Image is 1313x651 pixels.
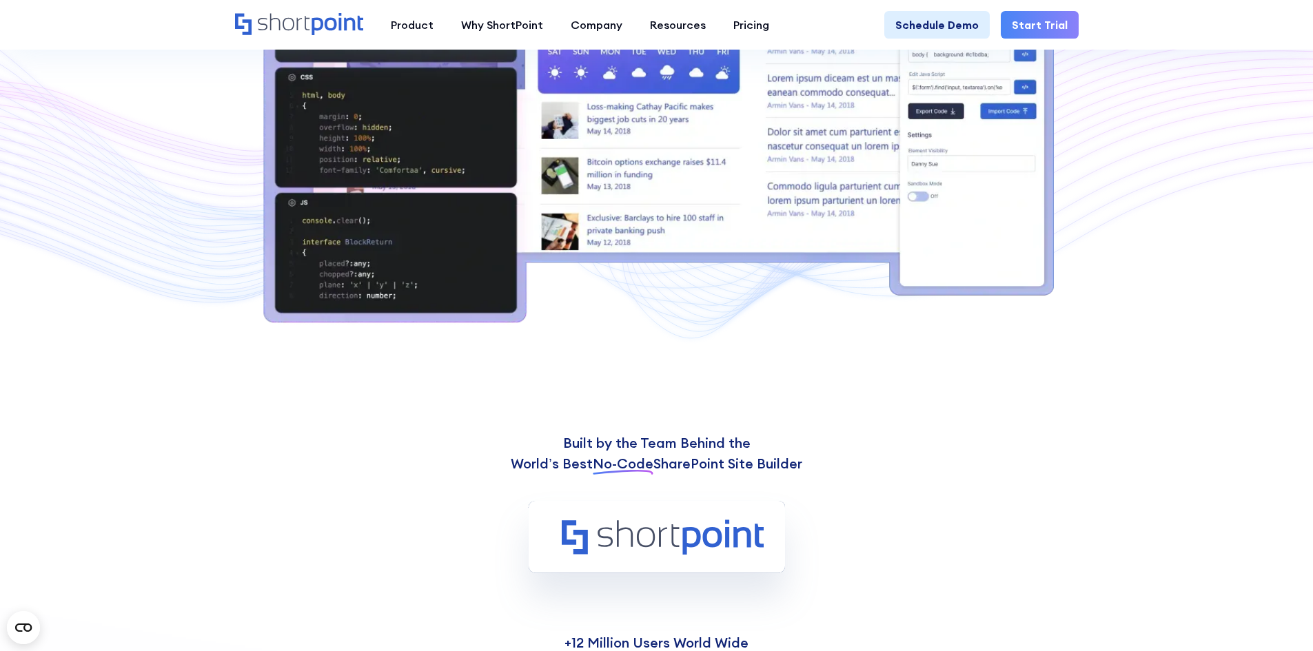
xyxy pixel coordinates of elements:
a: Company [557,11,636,39]
p: Built by the Team Behind the World’s Best SharePoint Site Builder [371,433,943,474]
a: Resources [636,11,720,39]
button: Open CMP widget [7,611,40,644]
a: Product [377,11,447,39]
a: Home [235,13,363,37]
div: Why ShortPoint [461,17,543,33]
div: Resources [650,17,706,33]
span: No-Code [593,455,653,472]
div: Company [571,17,622,33]
a: Schedule Demo [884,11,990,39]
div: Product [391,17,434,33]
div: Pricing [733,17,769,33]
a: Pricing [720,11,783,39]
a: Start Trial [1001,11,1079,39]
a: Why ShortPoint [447,11,557,39]
div: Widget de chat [1244,585,1313,651]
iframe: Chat Widget [1244,585,1313,651]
